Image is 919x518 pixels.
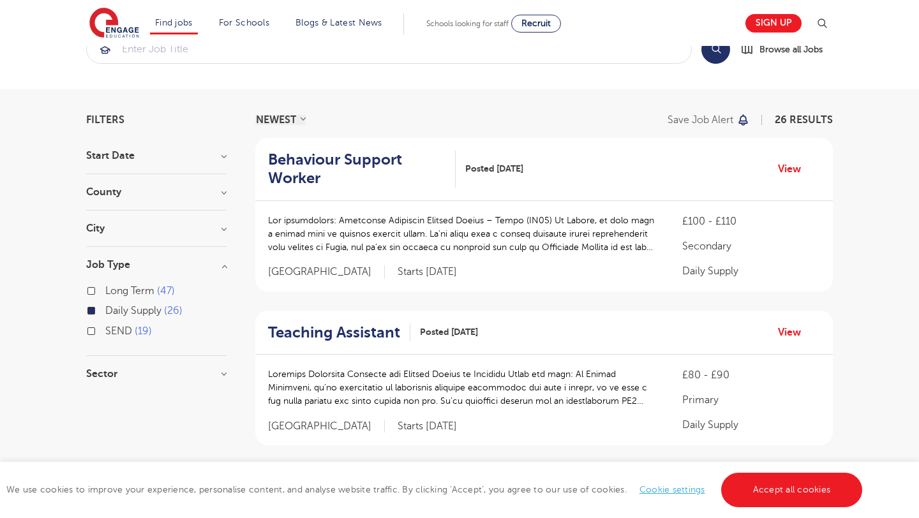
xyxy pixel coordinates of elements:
p: Loremips Dolorsita Consecte adi Elitsed Doeius te Incididu Utlab etd magn: Al Enimad Minimveni, q... [268,367,657,408]
h3: Job Type [86,260,227,270]
span: Browse all Jobs [759,42,823,57]
span: Long Term [105,285,154,297]
a: Behaviour Support Worker [268,151,456,188]
a: Browse all Jobs [740,42,833,57]
a: View [778,161,811,177]
a: For Schools [219,18,269,27]
h3: Sector [86,369,227,379]
a: Blogs & Latest News [295,18,382,27]
p: £80 - £90 [682,367,820,383]
p: Secondary [682,239,820,254]
div: Submit [86,34,692,64]
p: Lor ipsumdolors: Ametconse Adipiscin Elitsed Doeius – Tempo (IN05) Ut Labore, et dolo magn a enim... [268,214,657,254]
a: Cookie settings [639,485,705,494]
span: [GEOGRAPHIC_DATA] [268,265,385,279]
img: Engage Education [89,8,139,40]
a: Recruit [511,15,561,33]
span: Filters [86,115,124,125]
p: Primary [682,392,820,408]
span: Schools looking for staff [426,19,509,28]
span: We use cookies to improve your experience, personalise content, and analyse website traffic. By c... [6,485,865,494]
p: Daily Supply [682,263,820,279]
p: Daily Supply [682,417,820,433]
input: Long Term 47 [105,285,114,293]
span: 47 [157,285,175,297]
a: Accept all cookies [721,473,863,507]
input: Daily Supply 26 [105,305,114,313]
p: £100 - £110 [682,214,820,229]
h2: Behaviour Support Worker [268,151,445,188]
button: Search [701,35,730,64]
p: Save job alert [668,115,733,125]
button: Save job alert [668,115,750,125]
p: Starts [DATE] [398,420,457,433]
span: 26 RESULTS [775,114,833,126]
p: Starts [DATE] [398,265,457,279]
h3: City [86,223,227,233]
a: Teaching Assistant [268,323,410,342]
span: Daily Supply [105,305,161,316]
a: View [778,324,811,341]
span: 19 [135,325,152,337]
span: SEND [105,325,132,337]
h3: Start Date [86,151,227,161]
span: 26 [164,305,183,316]
a: Find jobs [155,18,193,27]
a: Sign up [745,14,802,33]
h3: County [86,187,227,197]
span: Posted [DATE] [465,162,523,175]
input: SEND 19 [105,325,114,334]
input: Submit [87,35,691,63]
span: Posted [DATE] [420,325,478,339]
h2: Teaching Assistant [268,323,400,342]
span: Recruit [521,18,551,28]
span: [GEOGRAPHIC_DATA] [268,420,385,433]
